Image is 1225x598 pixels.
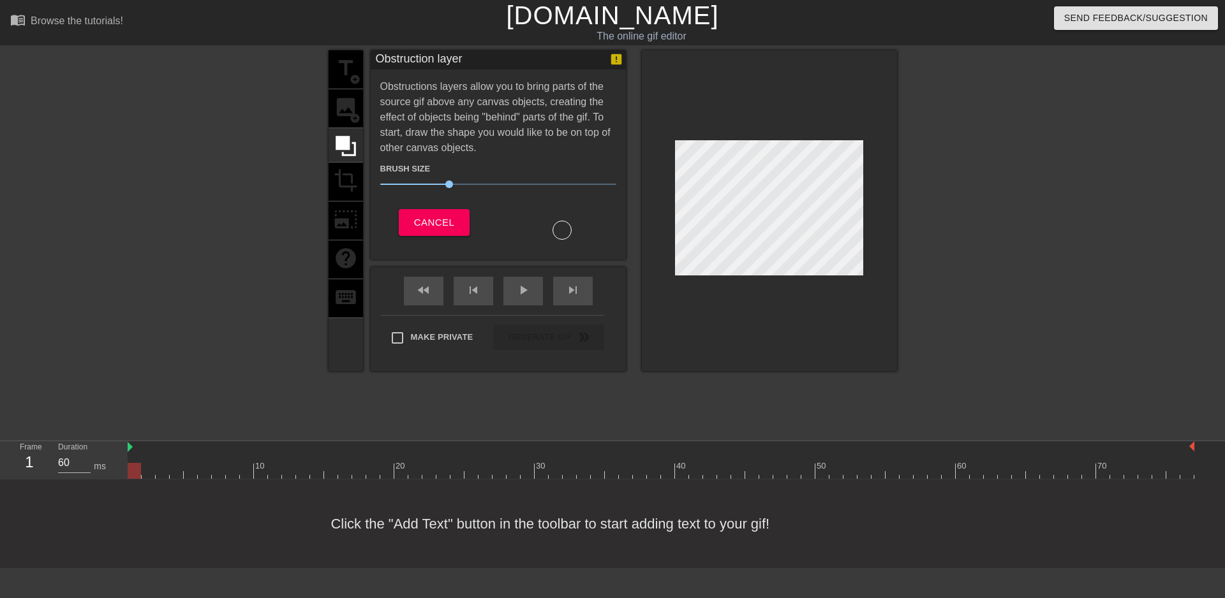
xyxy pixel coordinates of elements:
label: Duration [58,444,87,451]
span: Cancel [414,214,454,231]
span: skip_previous [466,282,481,298]
div: Browse the tutorials! [31,15,123,26]
span: skip_next [565,282,581,298]
div: 60 [957,460,969,472]
label: Brush Size [380,163,431,175]
div: Obstruction layer [376,50,463,69]
div: 20 [396,460,407,472]
span: fast_rewind [416,282,431,298]
span: Make Private [411,331,473,344]
div: 70 [1097,460,1109,472]
img: bound-end.png [1189,441,1194,451]
span: menu_book [10,12,26,27]
span: play_arrow [516,282,531,298]
div: The online gif editor [415,29,868,44]
div: ms [94,460,106,473]
a: Browse the tutorials! [10,12,123,32]
button: Send Feedback/Suggestion [1054,6,1218,30]
div: 1 [20,451,39,474]
div: 50 [817,460,828,472]
div: Frame [10,441,48,478]
div: 30 [536,460,547,472]
div: 40 [676,460,688,472]
button: Cancel [399,209,470,236]
span: Send Feedback/Suggestion [1064,10,1208,26]
a: [DOMAIN_NAME] [506,1,718,29]
div: 10 [255,460,267,472]
div: Obstructions layers allow you to bring parts of the source gif above any canvas objects, creating... [380,79,616,240]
